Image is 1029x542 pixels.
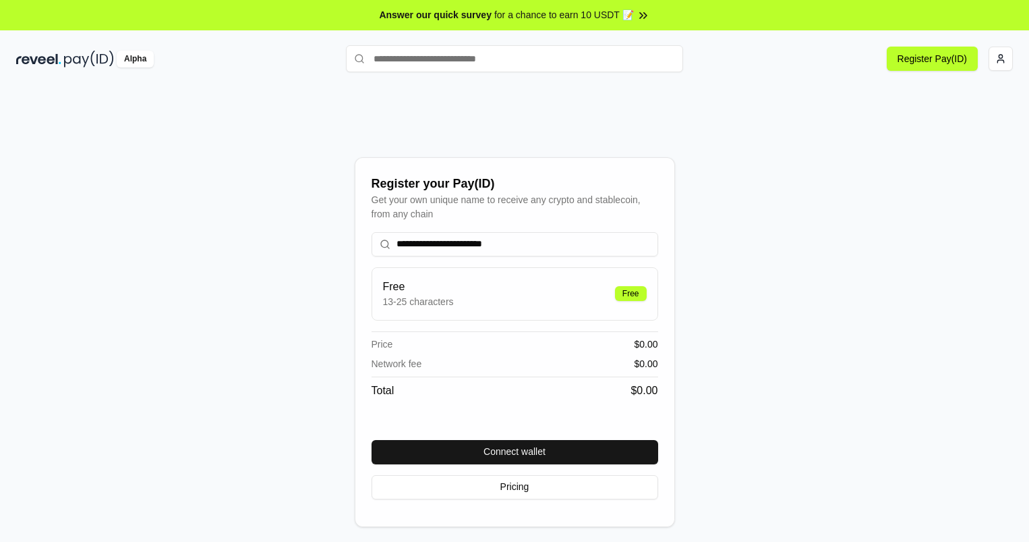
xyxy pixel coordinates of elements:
p: 13-25 characters [383,295,454,309]
span: Price [372,337,393,352]
div: Alpha [117,51,154,67]
div: Free [615,286,647,301]
span: Answer our quick survey [379,8,492,22]
span: $ 0.00 [634,357,657,371]
span: Network fee [372,357,422,371]
div: Register your Pay(ID) [372,174,658,193]
img: reveel_dark [16,51,61,67]
h3: Free [383,279,454,295]
button: Connect wallet [372,440,658,464]
img: pay_id [64,51,114,67]
div: Get your own unique name to receive any crypto and stablecoin, from any chain [372,193,658,221]
button: Pricing [372,475,658,499]
span: Total [372,383,394,399]
button: Register Pay(ID) [887,47,978,71]
span: $ 0.00 [634,337,657,352]
span: $ 0.00 [630,383,657,399]
span: for a chance to earn 10 USDT 📝 [494,8,634,22]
